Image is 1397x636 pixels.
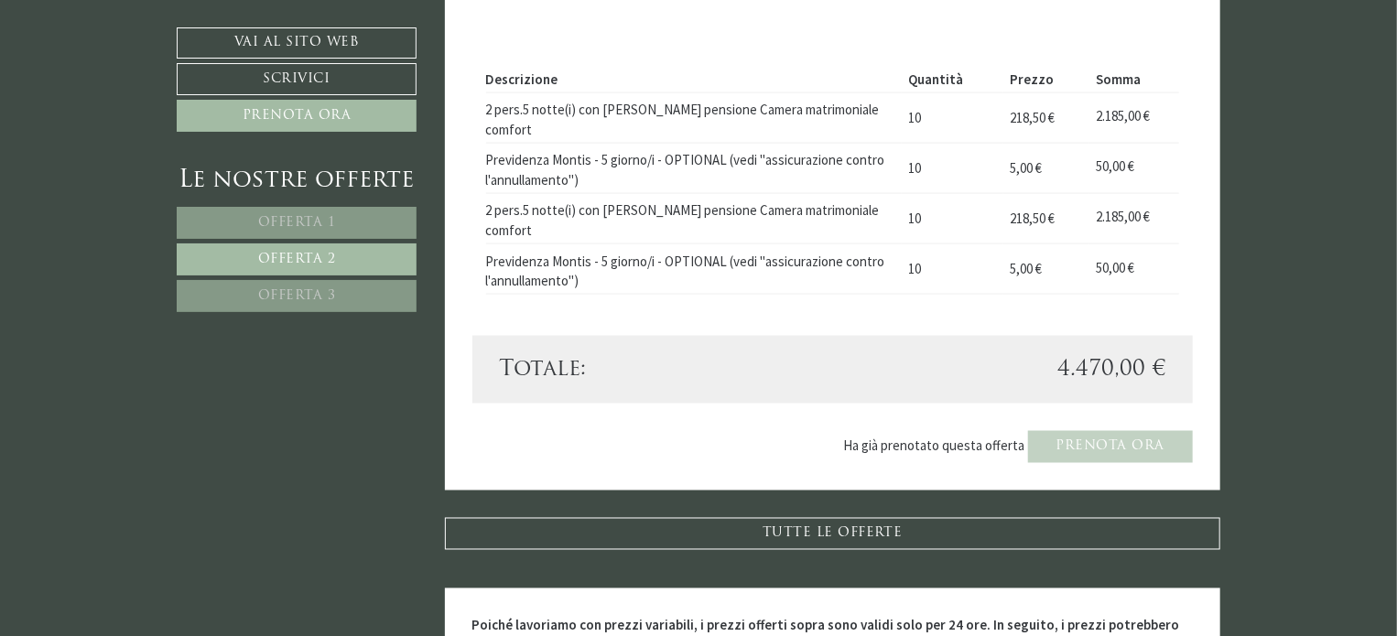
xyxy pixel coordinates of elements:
span: 5,00 € [1010,159,1042,177]
td: 10 [902,143,1003,193]
td: 50,00 € [1089,244,1179,295]
span: Ha già prenotato questa offerta [844,437,1025,455]
span: Offerta 3 [258,289,336,303]
span: 218,50 € [1010,210,1055,227]
td: Previdenza Montis - 5 giorno/i - OPTIONAL (vedi "assicurazione contro l'annullamento") [486,244,903,295]
small: 11:31 [27,85,243,97]
a: Vai al sito web [177,27,417,59]
span: 4.470,00 € [1057,354,1165,385]
td: 10 [902,193,1003,243]
span: Offerta 2 [258,253,336,266]
a: Prenota ora [1028,431,1194,463]
div: Le nostre offerte [177,164,417,198]
span: 5,00 € [1010,260,1042,277]
th: Somma [1089,66,1179,92]
td: 2 pers.5 notte(i) con [PERSON_NAME] pensione Camera matrimoniale comfort [486,92,903,143]
a: Prenota ora [177,100,417,132]
div: Totale: [486,354,833,385]
button: Invia [622,482,722,514]
td: 10 [902,244,1003,295]
span: Offerta 1 [258,216,336,230]
td: 2 pers.5 notte(i) con [PERSON_NAME] pensione Camera matrimoniale comfort [486,193,903,243]
td: 50,00 € [1089,143,1179,193]
td: 2.185,00 € [1089,92,1179,143]
a: Scrivici [177,63,417,95]
td: 10 [902,92,1003,143]
th: Descrizione [486,66,903,92]
th: Quantità [902,66,1003,92]
div: mercoledì [315,14,407,43]
span: 218,50 € [1010,109,1055,126]
td: Previdenza Montis - 5 giorno/i - OPTIONAL (vedi "assicurazione contro l'annullamento") [486,143,903,193]
div: Montis – Active Nature Spa [27,52,243,66]
div: Buon giorno, come possiamo aiutarla? [14,49,252,101]
td: 2.185,00 € [1089,193,1179,243]
a: TUTTE LE OFFERTE [445,518,1221,550]
th: Prezzo [1003,66,1089,92]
